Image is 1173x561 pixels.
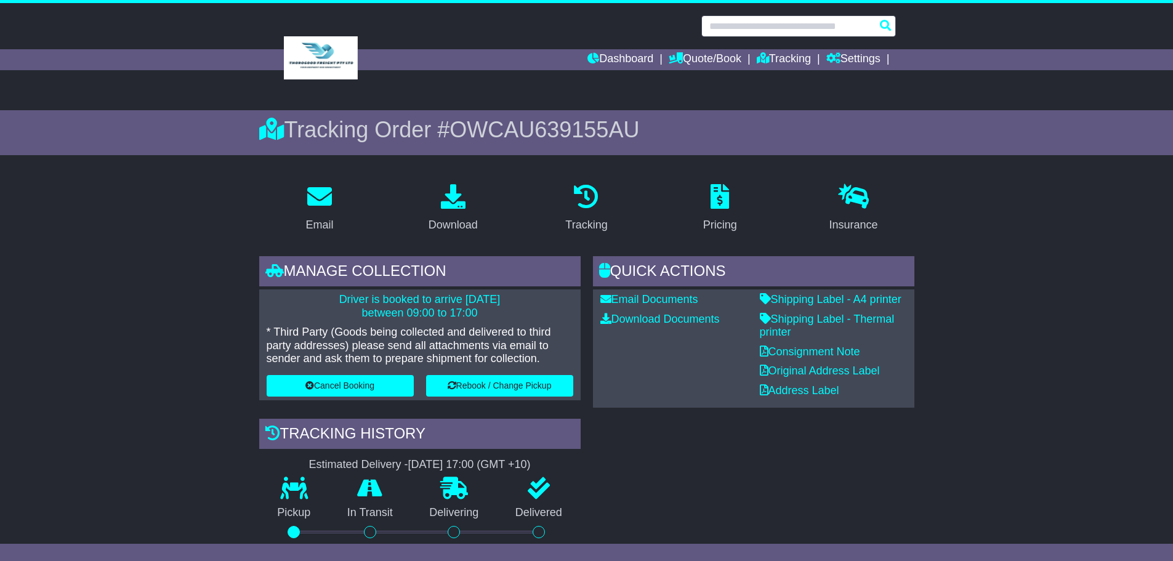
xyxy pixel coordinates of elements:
a: Dashboard [587,49,653,70]
div: Estimated Delivery - [259,458,581,472]
p: Pickup [259,506,329,520]
button: Rebook / Change Pickup [426,375,573,397]
div: Download [429,217,478,233]
div: Quick Actions [593,256,914,289]
a: Pricing [695,180,745,238]
a: Tracking [557,180,615,238]
div: Email [305,217,333,233]
a: Insurance [821,180,886,238]
div: Manage collection [259,256,581,289]
span: OWCAU639155AU [449,117,639,142]
div: Pricing [703,217,737,233]
p: Delivered [497,506,581,520]
a: Settings [826,49,881,70]
div: [DATE] 17:00 (GMT +10) [408,458,531,472]
p: Delivering [411,506,498,520]
a: Tracking [757,49,811,70]
div: Tracking history [259,419,581,452]
p: In Transit [329,506,411,520]
a: Consignment Note [760,345,860,358]
a: Shipping Label - A4 printer [760,293,901,305]
a: Quote/Book [669,49,741,70]
a: Shipping Label - Thermal printer [760,313,895,339]
div: Tracking [565,217,607,233]
div: Insurance [829,217,878,233]
a: Original Address Label [760,365,880,377]
p: * Third Party (Goods being collected and delivered to third party addresses) please send all atta... [267,326,573,366]
a: Email [297,180,341,238]
div: Tracking Order # [259,116,914,143]
a: Download Documents [600,313,720,325]
a: Address Label [760,384,839,397]
p: Driver is booked to arrive [DATE] between 09:00 to 17:00 [267,293,573,320]
a: Download [421,180,486,238]
button: Cancel Booking [267,375,414,397]
a: Email Documents [600,293,698,305]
